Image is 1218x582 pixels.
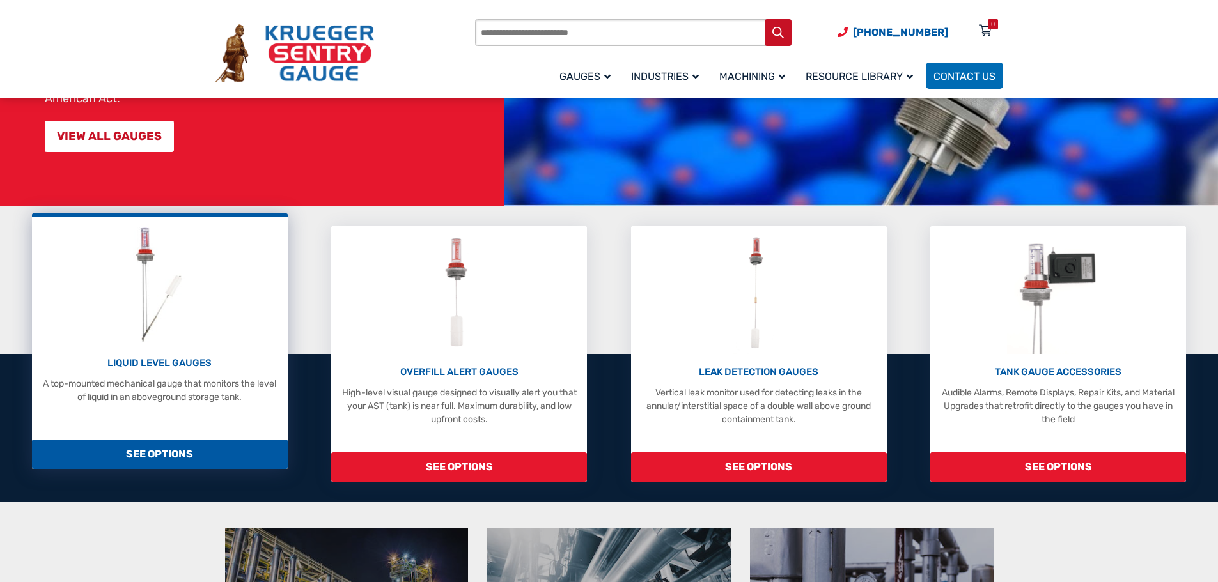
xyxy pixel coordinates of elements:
[853,26,948,38] span: [PHONE_NUMBER]
[937,365,1180,379] p: TANK GAUGE ACCESSORIES
[45,121,174,152] a: VIEW ALL GAUGES
[930,452,1186,482] span: SEE OPTIONS
[32,440,288,469] span: SEE OPTIONS
[798,61,926,91] a: Resource Library
[712,61,798,91] a: Machining
[338,386,581,426] p: High-level visual gauge designed to visually alert you that your AST (tank) is near full. Maximum...
[559,70,611,82] span: Gauges
[215,24,374,83] img: Krueger Sentry Gauge
[631,452,887,482] span: SEE OPTIONS
[431,233,488,354] img: Overfill Alert Gauges
[552,61,623,91] a: Gauges
[637,386,880,426] p: Vertical leak monitor used for detecting leaks in the annular/interstitial space of a double wall...
[733,233,784,354] img: Leak Detection Gauges
[937,386,1180,426] p: Audible Alarms, Remote Displays, Repair Kits, and Material Upgrades that retrofit directly to the...
[1007,233,1110,354] img: Tank Gauge Accessories
[930,226,1186,482] a: Tank Gauge Accessories TANK GAUGE ACCESSORIES Audible Alarms, Remote Displays, Repair Kits, and M...
[338,365,581,379] p: OVERFILL ALERT GAUGES
[631,226,887,482] a: Leak Detection Gauges LEAK DETECTION GAUGES Vertical leak monitor used for detecting leaks in the...
[838,24,948,40] a: Phone Number (920) 434-8860
[806,70,913,82] span: Resource Library
[991,19,995,29] div: 0
[637,365,880,379] p: LEAK DETECTION GAUGES
[125,224,193,345] img: Liquid Level Gauges
[38,377,281,404] p: A top-mounted mechanical gauge that monitors the level of liquid in an aboveground storage tank.
[926,63,1003,89] a: Contact Us
[331,226,587,482] a: Overfill Alert Gauges OVERFILL ALERT GAUGES High-level visual gauge designed to visually alert yo...
[933,70,995,82] span: Contact Us
[38,356,281,371] p: LIQUID LEVEL GAUGES
[719,70,785,82] span: Machining
[45,28,498,105] p: At Krueger Sentry Gauge, for over 75 years we have manufactured over three million liquid-level g...
[631,70,699,82] span: Industries
[32,213,288,469] a: Liquid Level Gauges LIQUID LEVEL GAUGES A top-mounted mechanical gauge that monitors the level of...
[331,452,587,482] span: SEE OPTIONS
[623,61,712,91] a: Industries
